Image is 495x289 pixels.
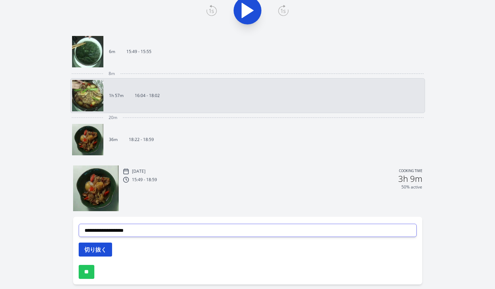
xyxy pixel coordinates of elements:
[129,137,154,142] p: 18:22 - 18:59
[72,124,103,155] img: 250809092305_thumb.jpeg
[72,80,103,111] img: 250809070531_thumb.jpeg
[73,165,119,211] img: 250809092305_thumb.jpeg
[79,243,112,257] button: 切り抜く
[132,169,146,174] p: [DATE]
[109,93,124,98] p: 1h 57m
[109,71,115,76] span: 8m
[401,184,422,190] p: 50% active
[72,36,103,67] img: 250809065019_thumb.jpeg
[399,168,422,175] p: Cooking time
[109,115,117,120] span: 20m
[398,175,422,183] h2: 3h 9m
[132,177,157,183] p: 15:49 - 18:59
[109,49,115,54] p: 6m
[109,137,118,142] p: 36m
[135,93,160,98] p: 16:04 - 18:02
[126,49,151,54] p: 15:49 - 15:55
